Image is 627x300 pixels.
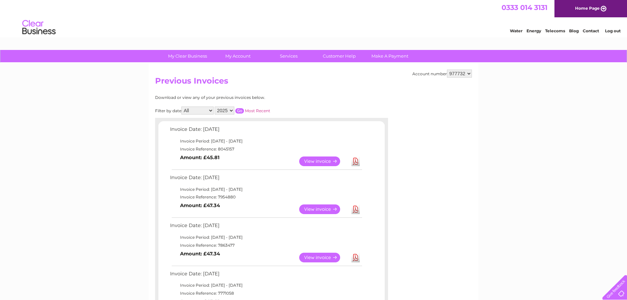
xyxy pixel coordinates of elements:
[168,281,363,289] td: Invoice Period: [DATE] - [DATE]
[168,137,363,145] td: Invoice Period: [DATE] - [DATE]
[526,28,541,33] a: Energy
[168,125,363,137] td: Invoice Date: [DATE]
[168,241,363,249] td: Invoice Reference: 7863477
[168,233,363,241] td: Invoice Period: [DATE] - [DATE]
[157,4,471,32] div: Clear Business is a trading name of Verastar Limited (registered in [GEOGRAPHIC_DATA] No. 3667643...
[168,145,363,153] td: Invoice Reference: 8045157
[155,107,330,115] div: Filter by date
[22,17,56,38] img: logo.png
[569,28,579,33] a: Blog
[245,108,270,113] a: Most Recent
[412,70,472,78] div: Account number
[168,221,363,233] td: Invoice Date: [DATE]
[312,50,367,62] a: Customer Help
[168,173,363,185] td: Invoice Date: [DATE]
[362,50,417,62] a: Make A Payment
[155,76,472,89] h2: Previous Invoices
[211,50,266,62] a: My Account
[299,204,348,214] a: View
[180,154,220,160] b: Amount: £45.81
[502,3,547,12] a: 0333 014 3131
[605,28,621,33] a: Log out
[160,50,215,62] a: My Clear Business
[180,251,220,257] b: Amount: £47.34
[180,202,220,208] b: Amount: £47.34
[155,95,330,100] div: Download or view any of your previous invoices below.
[351,156,360,166] a: Download
[545,28,565,33] a: Telecoms
[299,156,348,166] a: View
[168,185,363,193] td: Invoice Period: [DATE] - [DATE]
[168,193,363,201] td: Invoice Reference: 7954880
[351,204,360,214] a: Download
[510,28,522,33] a: Water
[299,253,348,262] a: View
[168,269,363,282] td: Invoice Date: [DATE]
[168,289,363,297] td: Invoice Reference: 7771058
[583,28,599,33] a: Contact
[261,50,316,62] a: Services
[351,253,360,262] a: Download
